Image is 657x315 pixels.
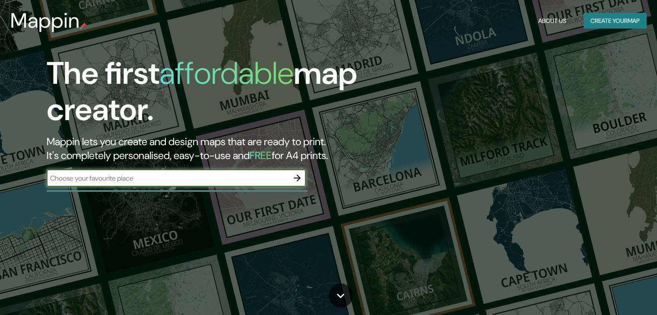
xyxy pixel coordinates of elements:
img: mappin-pin [80,22,87,29]
h2: Mappin lets you create and design maps that are ready to print. It's completely personalised, eas... [47,135,375,162]
button: About Us [535,13,570,29]
h1: The first map creator. [47,55,375,135]
button: Create yourmap [584,13,647,29]
h1: affordable [159,53,294,93]
input: Choose your favourite place [47,173,289,183]
h3: Mappin [10,9,80,33]
h5: FREE [250,149,272,162]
